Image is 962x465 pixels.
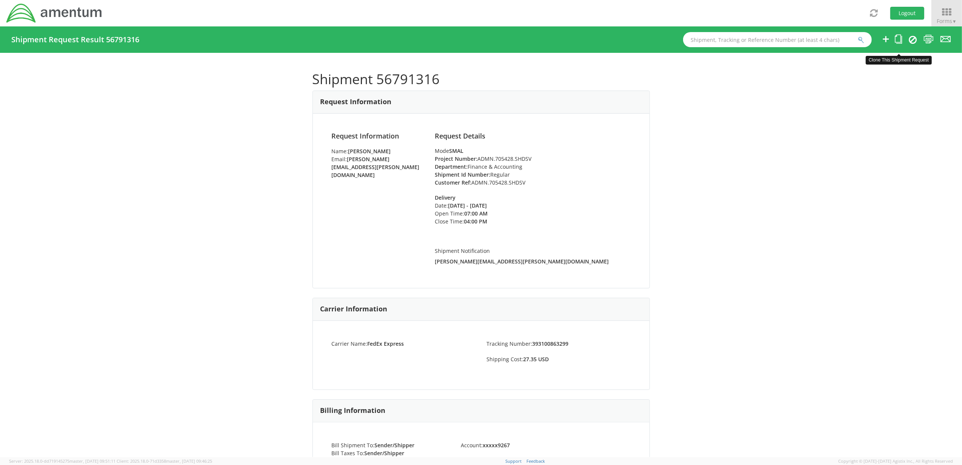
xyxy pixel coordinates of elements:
a: Support [505,458,522,464]
strong: Project Number: [435,155,477,162]
strong: SMAL [449,147,463,154]
strong: [PERSON_NAME][EMAIL_ADDRESS][PERSON_NAME][DOMAIN_NAME] [435,258,609,265]
strong: Sender/Shipper [375,442,415,449]
strong: FedEx Express [368,340,404,347]
div: Clone This Shipment Request [866,56,932,65]
h5: Shipment Notification [435,248,630,254]
span: Client: 2025.18.0-71d3358 [117,458,212,464]
li: Tracking Number: [481,340,636,348]
li: Bill Shipment To: [326,441,456,449]
strong: Sender/Shipper [365,450,405,457]
strong: 27.35 USD [523,356,549,363]
strong: [DATE] [448,202,465,209]
li: Carrier Name: [326,340,481,348]
a: Feedback [526,458,545,464]
li: Name: [332,147,424,155]
li: Shipping Cost: [481,355,636,363]
strong: 393100863299 [533,340,569,347]
strong: Customer Ref: [435,179,471,186]
span: ▼ [952,18,957,25]
span: Copyright © [DATE]-[DATE] Agistix Inc., All Rights Reserved [838,458,953,464]
li: Open Time: [435,209,511,217]
strong: [PERSON_NAME][EMAIL_ADDRESS][PERSON_NAME][DOMAIN_NAME] [332,156,420,179]
li: Finance & Accounting [435,163,630,171]
strong: Shipment Id Number: [435,171,490,178]
span: master, [DATE] 09:51:11 [69,458,115,464]
li: Account: [455,441,559,449]
li: Date: [435,202,511,209]
h1: Shipment 56791316 [312,72,650,87]
h3: Billing Information [320,407,386,414]
strong: Delivery [435,194,456,201]
strong: 04:00 PM [464,218,487,225]
strong: - [DATE] [466,202,487,209]
div: Mode [435,147,630,155]
li: Email: [332,155,424,179]
h4: Request Details [435,132,630,140]
input: Shipment, Tracking or Reference Number (at least 4 chars) [683,32,872,47]
span: master, [DATE] 09:46:25 [166,458,212,464]
li: Regular [435,171,630,179]
li: Bill Taxes To: [326,449,456,457]
img: dyn-intl-logo-049831509241104b2a82.png [6,3,103,24]
span: Server: 2025.18.0-dd719145275 [9,458,115,464]
strong: 07:00 AM [464,210,488,217]
button: Logout [890,7,924,20]
li: ADMN.705428.SHDSV [435,179,630,186]
li: ADMN.705428.SHDSV [435,155,630,163]
strong: xxxxx9267 [483,442,510,449]
strong: Department: [435,163,468,170]
h3: Carrier Information [320,305,388,313]
h3: Request Information [320,98,392,106]
span: Forms [937,17,957,25]
li: Close Time: [435,217,511,225]
strong: [PERSON_NAME] [348,148,391,155]
h4: Shipment Request Result 56791316 [11,35,139,44]
h4: Request Information [332,132,424,140]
